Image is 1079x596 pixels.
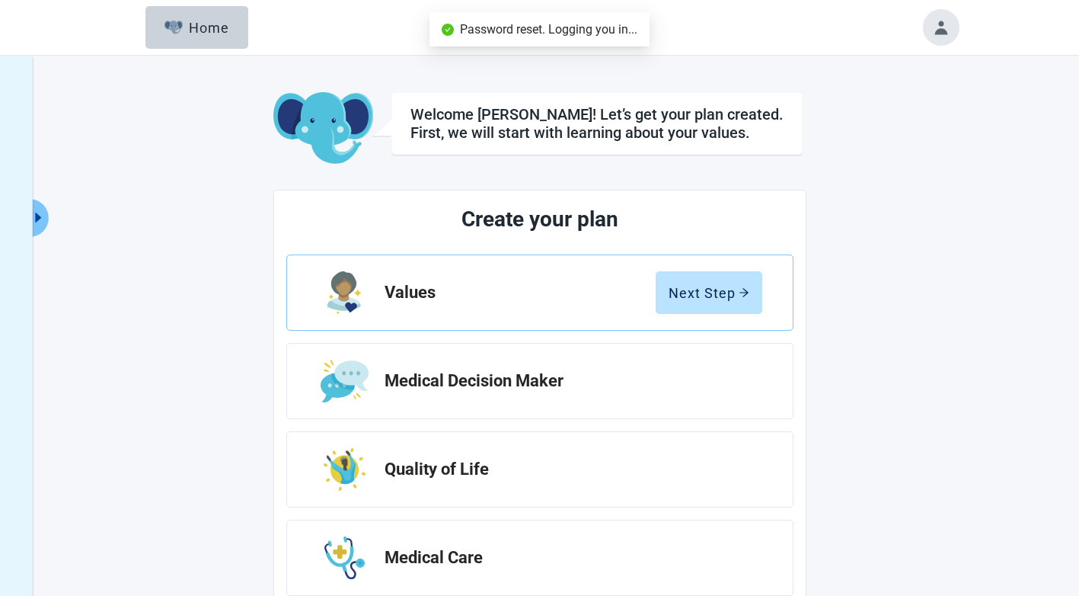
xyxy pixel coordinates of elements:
[385,460,750,479] h2: Quality of Life
[327,271,362,314] img: Step Icon
[31,210,46,225] span: caret-right
[324,537,365,579] img: Step Icon
[321,360,369,402] img: Step Icon
[30,199,49,237] button: Expand menu
[460,22,637,37] span: Password reset. Logging you in...
[343,203,736,236] h1: Create your plan
[324,448,366,491] img: Step Icon
[442,24,454,36] span: check-circle
[739,287,749,298] span: arrow-right
[164,21,184,34] img: Elephant
[164,20,230,35] div: Home
[273,92,373,165] img: Koda Elephant
[923,9,959,46] button: Toggle account menu
[410,105,784,142] div: Welcome [PERSON_NAME]! Let’s get your plan created. First, we will start with learning about your...
[385,549,750,567] h2: Medical Care
[385,284,656,302] h2: Values
[669,285,749,300] div: Next Step
[385,372,750,390] h2: Medical Decision Maker
[145,6,248,49] button: ElephantHome
[656,271,762,314] button: Next Steparrow-right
